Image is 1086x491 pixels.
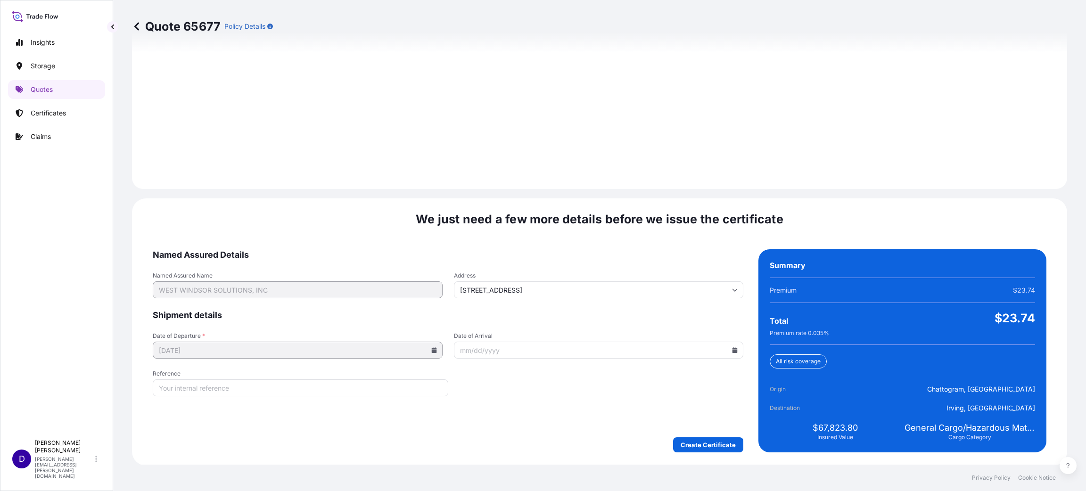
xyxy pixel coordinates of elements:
[35,456,93,479] p: [PERSON_NAME][EMAIL_ADDRESS][PERSON_NAME][DOMAIN_NAME]
[153,370,448,377] span: Reference
[153,342,443,359] input: mm/dd/yyyy
[673,437,743,452] button: Create Certificate
[905,422,1035,434] span: General Cargo/Hazardous Material
[153,310,743,321] span: Shipment details
[770,403,823,413] span: Destination
[454,281,744,298] input: Cargo owner address
[770,261,806,270] span: Summary
[813,422,858,434] span: $67,823.80
[681,440,736,450] p: Create Certificate
[8,104,105,123] a: Certificates
[770,354,827,368] div: All risk coverage
[927,385,1035,394] span: Chattogram, [GEOGRAPHIC_DATA]
[770,286,797,295] span: Premium
[31,108,66,118] p: Certificates
[454,332,744,340] span: Date of Arrival
[19,454,25,464] span: D
[153,332,443,340] span: Date of Departure
[946,403,1035,413] span: Irving, [GEOGRAPHIC_DATA]
[770,316,788,326] span: Total
[153,379,448,396] input: Your internal reference
[770,329,829,337] span: Premium rate 0.035 %
[31,85,53,94] p: Quotes
[31,132,51,141] p: Claims
[454,342,744,359] input: mm/dd/yyyy
[1018,474,1056,482] a: Cookie Notice
[8,57,105,75] a: Storage
[31,61,55,71] p: Storage
[224,22,265,31] p: Policy Details
[1013,286,1035,295] span: $23.74
[972,474,1011,482] a: Privacy Policy
[454,272,744,279] span: Address
[416,212,783,227] span: We just need a few more details before we issue the certificate
[153,272,443,279] span: Named Assured Name
[132,19,221,34] p: Quote 65677
[35,439,93,454] p: [PERSON_NAME] [PERSON_NAME]
[31,38,55,47] p: Insights
[153,249,743,261] span: Named Assured Details
[8,80,105,99] a: Quotes
[948,434,991,441] span: Cargo Category
[8,33,105,52] a: Insights
[817,434,853,441] span: Insured Value
[995,311,1035,326] span: $23.74
[770,385,823,394] span: Origin
[8,127,105,146] a: Claims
